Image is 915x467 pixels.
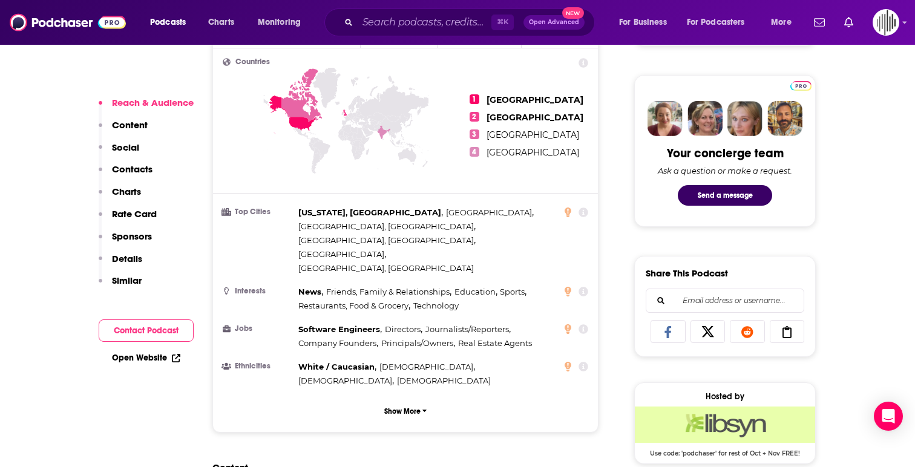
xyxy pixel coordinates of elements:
[223,325,294,333] h3: Jobs
[687,101,723,136] img: Barbara Profile
[200,13,241,32] a: Charts
[298,374,394,388] span: ,
[99,163,152,186] button: Contacts
[873,9,899,36] span: Logged in as gpg2
[635,391,815,402] div: Hosted by
[790,79,812,91] a: Pro website
[687,14,745,31] span: For Podcasters
[298,287,321,296] span: News
[99,253,142,275] button: Details
[99,319,194,342] button: Contact Podcast
[873,9,899,36] button: Show profile menu
[298,247,386,261] span: ,
[326,285,451,299] span: ,
[658,166,792,175] div: Ask a question or make a request.
[771,14,792,31] span: More
[249,13,316,32] button: open menu
[150,14,186,31] span: Podcasts
[809,12,830,33] a: Show notifications dropdown
[112,142,139,153] p: Social
[298,322,382,336] span: ,
[298,220,476,234] span: ,
[770,320,805,343] a: Copy Link
[298,263,474,273] span: [GEOGRAPHIC_DATA], [GEOGRAPHIC_DATA]
[235,58,270,66] span: Countries
[298,207,441,217] span: [US_STATE], [GEOGRAPHIC_DATA]
[358,13,491,32] input: Search podcasts, credits, & more...
[487,129,579,140] span: [GEOGRAPHIC_DATA]
[454,287,496,296] span: Education
[99,142,139,164] button: Social
[446,207,532,217] span: [GEOGRAPHIC_DATA]
[298,249,384,259] span: [GEOGRAPHIC_DATA]
[99,230,152,253] button: Sponsors
[523,15,585,30] button: Open AdvancedNew
[790,81,812,91] img: Podchaser Pro
[646,289,804,313] div: Search followers
[611,13,682,32] button: open menu
[298,234,476,247] span: ,
[656,289,794,312] input: Email address or username...
[385,324,421,334] span: Directors
[223,362,294,370] h3: Ethnicities
[425,322,511,336] span: ,
[298,235,474,245] span: [GEOGRAPHIC_DATA], [GEOGRAPHIC_DATA]
[379,360,475,374] span: ,
[635,407,815,456] a: Libsyn Deal: Use code: 'podchaser' for rest of Oct + Nov FREE!
[767,101,802,136] img: Jon Profile
[470,129,479,139] span: 3
[425,324,509,334] span: Journalists/Reporters
[298,301,408,310] span: Restaurants, Food & Grocery
[112,230,152,242] p: Sponsors
[298,336,378,350] span: ,
[446,206,534,220] span: ,
[298,299,410,313] span: ,
[336,8,606,36] div: Search podcasts, credits, & more...
[679,13,762,32] button: open menu
[690,320,726,343] a: Share on X/Twitter
[491,15,514,30] span: ⌘ K
[99,186,141,208] button: Charts
[379,362,473,371] span: [DEMOGRAPHIC_DATA]
[99,275,142,297] button: Similar
[470,94,479,104] span: 1
[487,147,579,158] span: [GEOGRAPHIC_DATA]
[298,206,443,220] span: ,
[651,320,686,343] a: Share on Facebook
[223,208,294,216] h3: Top Cities
[529,19,579,25] span: Open Advanced
[562,7,584,19] span: New
[454,285,497,299] span: ,
[730,320,765,343] a: Share on Reddit
[298,324,380,334] span: Software Engineers
[635,443,815,457] span: Use code: 'podchaser' for rest of Oct + Nov FREE!
[487,112,583,123] span: [GEOGRAPHIC_DATA]
[298,376,392,385] span: [DEMOGRAPHIC_DATA]
[397,376,491,385] span: [DEMOGRAPHIC_DATA]
[112,97,194,108] p: Reach & Audience
[381,336,455,350] span: ,
[112,275,142,286] p: Similar
[298,338,376,348] span: Company Founders
[298,285,323,299] span: ,
[470,147,479,157] span: 4
[762,13,807,32] button: open menu
[646,267,728,279] h3: Share This Podcast
[142,13,202,32] button: open menu
[458,338,532,348] span: Real Estate Agents
[99,208,157,230] button: Rate Card
[298,362,375,371] span: White / Caucasian
[635,407,815,443] img: Libsyn Deal: Use code: 'podchaser' for rest of Oct + Nov FREE!
[500,287,525,296] span: Sports
[10,11,126,34] img: Podchaser - Follow, Share and Rate Podcasts
[112,186,141,197] p: Charts
[678,185,772,206] button: Send a message
[384,407,421,416] p: Show More
[873,9,899,36] img: User Profile
[381,338,453,348] span: Principals/Owners
[112,208,157,220] p: Rate Card
[413,301,459,310] span: Technology
[385,322,422,336] span: ,
[112,353,180,363] a: Open Website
